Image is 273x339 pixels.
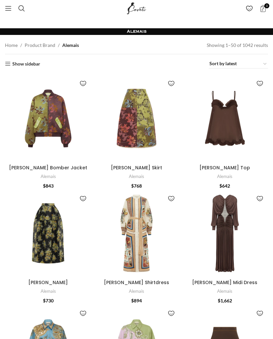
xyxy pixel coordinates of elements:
a: Search [15,2,28,15]
a: [PERSON_NAME] Top [199,164,250,171]
a: 0 [256,2,270,15]
div: My Wishlist [242,2,256,15]
a: Alemais [217,173,232,180]
a: [PERSON_NAME] Skirt [111,164,162,171]
a: Fancy designing your own shoe? | Discover Now [87,19,186,25]
a: Mercado Shirtdress [93,190,179,276]
span: $ [219,183,222,189]
bdi: 642 [219,183,230,189]
a: Alemais [41,288,56,294]
bdi: 843 [43,183,54,189]
a: Open mobile menu [2,2,15,15]
a: Carmelo Silk Top [182,75,268,161]
a: [PERSON_NAME] Midi Dress [192,279,257,286]
span: $ [131,298,134,303]
nav: Breadcrumb [5,42,79,49]
bdi: 894 [131,298,142,303]
span: $ [43,183,46,189]
img: Alemais Contemporary Wardrobe Skirt Nina Skirt — designer powerwear from Coveti [5,190,91,276]
img: Alemais Contemporary Wardrobe Dress_Sd Mercado Shirtdress — designer powerwear from Coveti [93,190,179,276]
span: $ [131,183,134,189]
a: Home [5,42,18,49]
span: Product Brand [25,42,55,49]
img: Alemais Contemporary Wardrobe Skirt Adriana Jacquard Skirt — designer powerwear from Coveti [93,75,179,161]
span: Alemais [62,42,79,49]
img: Alemais Carmelo Silk Top — designer powerwear from Coveti [182,75,268,161]
img: Alemais Contemporary Wardrobe Jacket Adriana Jacquard Bomber Jacket — designer powerwear from Coveti [5,75,91,161]
a: Site logo [126,5,148,11]
span: 0 [264,3,269,8]
a: Alemais [129,288,144,294]
span: $ [43,298,46,303]
p: Showing 1–50 of 1042 results [207,42,268,49]
a: Adriana Jacquard Bomber Jacket [5,75,91,161]
bdi: 768 [131,183,142,189]
select: Shop order [209,59,268,69]
a: Alemais [41,173,56,180]
bdi: 730 [43,298,54,303]
img: Alemais Contemporary Wardrobe Dress_Gown Silvio Ruched Midi Dress — designer powerwear from Coveti [182,190,268,276]
a: Nina Skirt [5,190,91,276]
a: Silvio Ruched Midi Dress [182,190,268,276]
a: Alemais [129,173,144,180]
a: [PERSON_NAME] [28,279,68,286]
h1: Alemais [127,29,146,35]
a: [PERSON_NAME] Bomber Jacket [9,164,87,171]
a: Adriana Jacquard Skirt [93,75,179,161]
a: Alemais [217,288,232,294]
span: $ [218,298,220,303]
a: [PERSON_NAME] Shirtdress [104,279,169,286]
bdi: 1,662 [218,298,232,303]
